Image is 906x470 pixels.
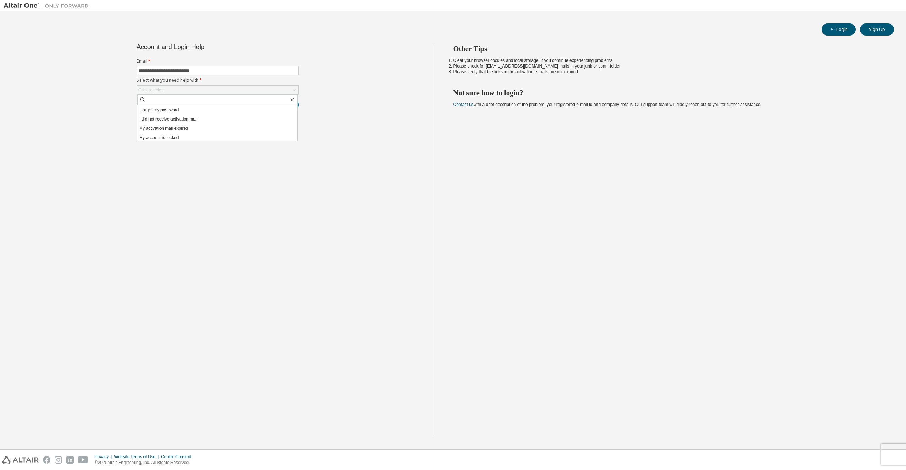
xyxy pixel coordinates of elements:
img: facebook.svg [43,456,50,464]
img: altair_logo.svg [2,456,39,464]
button: Login [822,23,856,36]
span: with a brief description of the problem, your registered e-mail id and company details. Our suppo... [453,102,762,107]
div: Account and Login Help [137,44,266,50]
div: Click to select [137,86,298,94]
p: © 2025 Altair Engineering, Inc. All Rights Reserved. [95,460,196,466]
div: Click to select [138,87,165,93]
div: Privacy [95,454,114,460]
li: Please verify that the links in the activation e-mails are not expired. [453,69,882,75]
img: youtube.svg [78,456,88,464]
li: Clear your browser cookies and local storage, if you continue experiencing problems. [453,58,882,63]
li: I forgot my password [137,105,297,114]
h2: Other Tips [453,44,882,53]
button: Sign Up [860,23,894,36]
li: Please check for [EMAIL_ADDRESS][DOMAIN_NAME] mails in your junk or spam folder. [453,63,882,69]
label: Select what you need help with [137,78,299,83]
img: Altair One [4,2,92,9]
h2: Not sure how to login? [453,88,882,97]
label: Email [137,58,299,64]
div: Cookie Consent [161,454,195,460]
img: instagram.svg [55,456,62,464]
div: Website Terms of Use [114,454,161,460]
img: linkedin.svg [66,456,74,464]
a: Contact us [453,102,474,107]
